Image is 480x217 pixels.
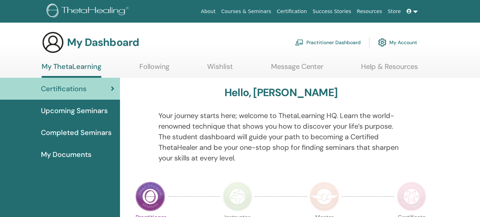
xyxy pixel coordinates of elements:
[158,110,404,163] p: Your journey starts here; welcome to ThetaLearning HQ. Learn the world-renowned technique that sh...
[218,5,274,18] a: Courses & Seminars
[310,5,354,18] a: Success Stories
[67,36,139,49] h3: My Dashboard
[139,62,169,76] a: Following
[42,62,101,78] a: My ThetaLearning
[136,182,165,211] img: Practitioner
[41,149,91,160] span: My Documents
[397,182,426,211] img: Certificate of Science
[198,5,218,18] a: About
[47,4,131,19] img: logo.png
[295,35,361,50] a: Practitioner Dashboard
[224,86,337,99] h3: Hello, [PERSON_NAME]
[42,31,64,54] img: generic-user-icon.jpg
[310,182,339,211] img: Master
[274,5,310,18] a: Certification
[295,39,304,46] img: chalkboard-teacher.svg
[385,5,404,18] a: Store
[271,62,323,76] a: Message Center
[207,62,233,76] a: Wishlist
[41,127,112,138] span: Completed Seminars
[361,62,418,76] a: Help & Resources
[41,83,86,94] span: Certifications
[223,182,252,211] img: Instructor
[378,36,386,48] img: cog.svg
[354,5,385,18] a: Resources
[378,35,417,50] a: My Account
[41,105,108,116] span: Upcoming Seminars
